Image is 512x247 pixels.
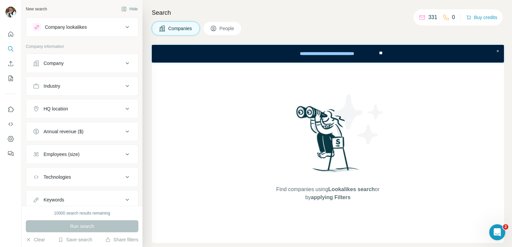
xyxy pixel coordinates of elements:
[5,72,16,84] button: My lists
[26,55,138,71] button: Company
[489,224,505,240] iframe: Intercom live chat
[44,105,68,112] div: HQ location
[26,169,138,185] button: Technologies
[26,19,138,35] button: Company lookalikes
[5,133,16,145] button: Dashboard
[5,7,16,17] img: Avatar
[293,104,363,179] img: Surfe Illustration - Woman searching with binoculars
[452,13,455,21] p: 0
[26,236,45,243] button: Clear
[311,194,350,200] span: applying Filters
[26,78,138,94] button: Industry
[5,103,16,115] button: Use Surfe on LinkedIn
[44,151,79,158] div: Employees (size)
[5,118,16,130] button: Use Surfe API
[58,236,92,243] button: Save search
[5,43,16,55] button: Search
[152,8,504,17] h4: Search
[428,13,437,21] p: 331
[168,25,193,32] span: Companies
[26,146,138,162] button: Employees (size)
[274,185,381,201] span: Find companies using or by
[44,83,60,89] div: Industry
[44,60,64,67] div: Company
[26,101,138,117] button: HQ location
[26,44,138,50] p: Company information
[152,45,504,63] iframe: Banner
[105,236,138,243] button: Share filters
[219,25,235,32] span: People
[117,4,142,14] button: Hide
[44,196,64,203] div: Keywords
[5,28,16,40] button: Quick start
[54,210,110,216] div: 10000 search results remaining
[466,13,497,22] button: Buy credits
[328,89,388,150] img: Surfe Illustration - Stars
[45,24,87,30] div: Company lookalikes
[5,148,16,160] button: Feedback
[44,174,71,180] div: Technologies
[503,224,508,230] span: 2
[26,123,138,140] button: Annual revenue ($)
[26,192,138,208] button: Keywords
[328,186,375,192] span: Lookalikes search
[26,6,47,12] div: New search
[44,128,83,135] div: Annual revenue ($)
[5,58,16,70] button: Enrich CSV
